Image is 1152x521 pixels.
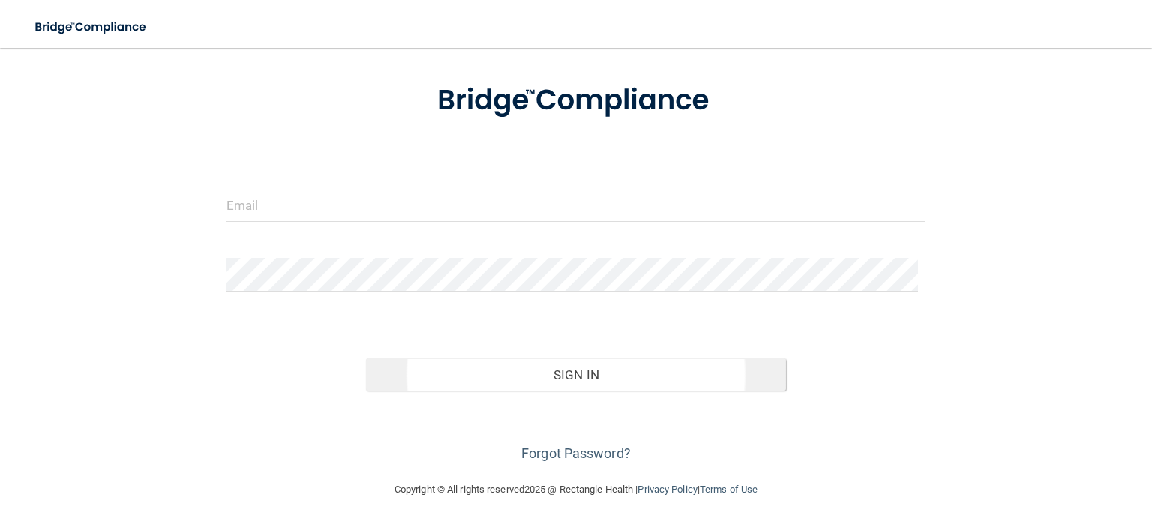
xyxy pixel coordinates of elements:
input: Email [226,188,925,222]
img: bridge_compliance_login_screen.278c3ca4.svg [22,12,160,43]
a: Privacy Policy [637,484,697,495]
div: Copyright © All rights reserved 2025 @ Rectangle Health | | [302,466,850,514]
a: Terms of Use [700,484,757,495]
button: Sign In [366,358,785,391]
img: bridge_compliance_login_screen.278c3ca4.svg [407,63,745,139]
a: Forgot Password? [521,445,631,461]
